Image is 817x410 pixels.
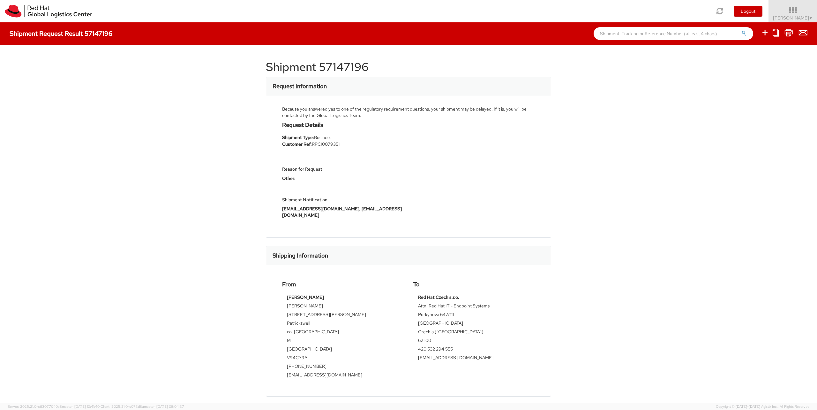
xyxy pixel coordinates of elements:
td: [GEOGRAPHIC_DATA] [418,320,530,329]
td: M [287,337,399,346]
span: Server: 2025.21.0-c63077040a8 [8,404,100,409]
h5: Shipment Notification [282,197,404,202]
td: Czechia ([GEOGRAPHIC_DATA]) [418,329,530,337]
span: [PERSON_NAME] [773,15,813,21]
h4: Shipment Request Result 57147196 [10,30,112,37]
strong: Customer Ref: [282,141,312,147]
td: [EMAIL_ADDRESS][DOMAIN_NAME] [418,354,530,363]
h5: Reason for Request [282,167,404,172]
div: Because you answered yes to one of the regulatory requirement questions, your shipment may be del... [282,106,535,119]
span: ▼ [809,16,813,21]
strong: [EMAIL_ADDRESS][DOMAIN_NAME], [EMAIL_ADDRESS][DOMAIN_NAME] [282,206,402,218]
td: Patrickswell [287,320,399,329]
strong: Other: [282,175,296,181]
td: Purkynova 647/111 [418,311,530,320]
span: Client: 2025.21.0-c073d8a [101,404,184,409]
strong: [PERSON_NAME] [287,294,324,300]
td: [GEOGRAPHIC_DATA] [287,346,399,354]
strong: Red Hat Czech s.r.o. [418,294,459,300]
h4: To [413,281,535,288]
td: V94CY9A [287,354,399,363]
td: 621 00 [418,337,530,346]
h1: Shipment 57147196 [266,61,551,73]
li: Business [282,134,404,141]
input: Shipment, Tracking or Reference Number (at least 4 chars) [594,27,753,40]
button: Logout [734,6,762,17]
span: master, [DATE] 08:04:37 [144,404,184,409]
td: [EMAIL_ADDRESS][DOMAIN_NAME] [287,372,399,380]
h4: Request Details [282,122,404,128]
td: [STREET_ADDRESS][PERSON_NAME] [287,311,399,320]
img: rh-logistics-00dfa346123c4ec078e1.svg [5,5,92,18]
h4: From [282,281,404,288]
td: Attn: Red Hat IT - Endpoint Systems [418,303,530,311]
h3: Request Information [273,83,327,89]
h3: Shipping Information [273,252,328,259]
td: [PERSON_NAME] [287,303,399,311]
td: [PHONE_NUMBER] [287,363,399,372]
strong: Shipment Type: [282,135,314,140]
td: co. [GEOGRAPHIC_DATA] [287,329,399,337]
span: master, [DATE] 10:41:40 [62,404,100,409]
li: RPCI0079351 [282,141,404,148]
span: Copyright © [DATE]-[DATE] Agistix Inc., All Rights Reserved [716,404,809,409]
td: 420 532 294 555 [418,346,530,354]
